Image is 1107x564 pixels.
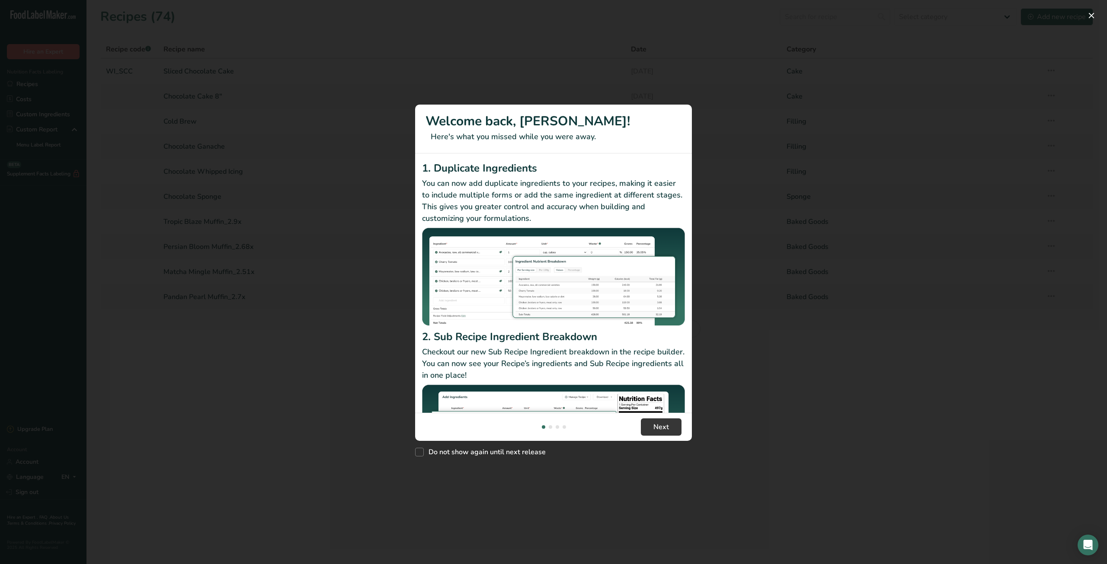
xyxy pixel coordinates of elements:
[422,178,685,224] p: You can now add duplicate ingredients to your recipes, making it easier to include multiple forms...
[422,160,685,176] h2: 1. Duplicate Ingredients
[426,131,681,143] p: Here's what you missed while you were away.
[422,329,685,344] h2: 2. Sub Recipe Ingredient Breakdown
[422,228,685,326] img: Duplicate Ingredients
[1078,535,1098,555] div: Open Intercom Messenger
[422,346,685,381] p: Checkout our new Sub Recipe Ingredient breakdown in the recipe builder. You can now see your Reci...
[653,422,669,432] span: Next
[422,385,685,483] img: Sub Recipe Ingredient Breakdown
[426,112,681,131] h1: Welcome back, [PERSON_NAME]!
[424,448,546,456] span: Do not show again until next release
[641,418,681,436] button: Next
